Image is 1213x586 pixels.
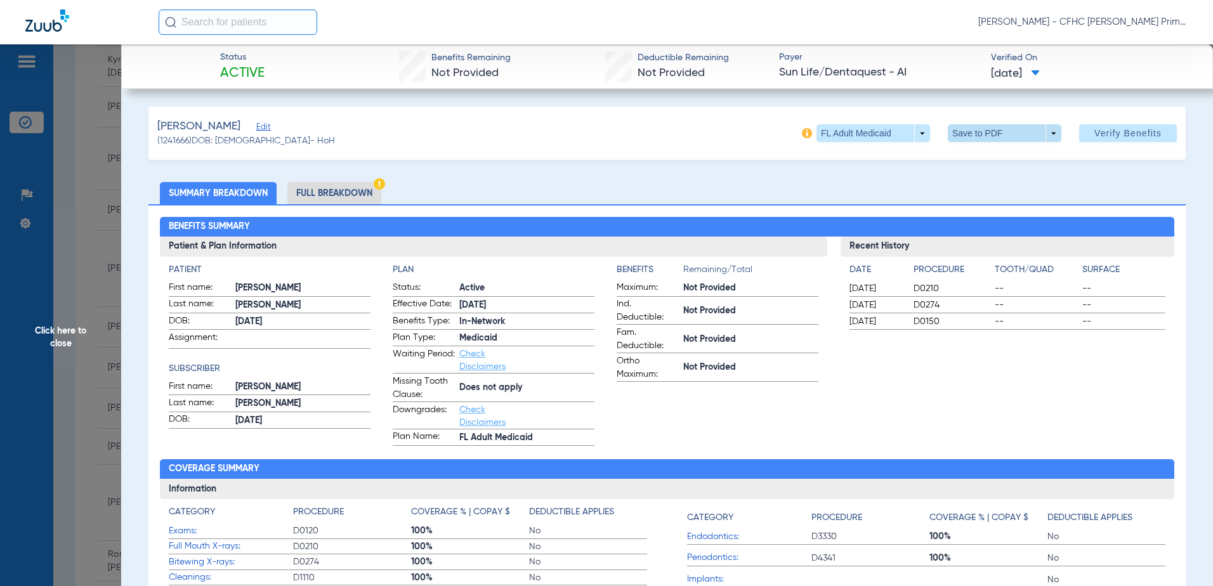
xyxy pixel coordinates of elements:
[235,381,370,394] span: [PERSON_NAME]
[529,556,647,568] span: No
[929,505,1047,529] app-breakdown-title: Coverage % | Copay $
[1079,124,1177,142] button: Verify Benefits
[459,332,594,345] span: Medicaid
[914,315,990,328] span: D0150
[529,524,647,537] span: No
[811,552,929,564] span: D4341
[991,51,1192,65] span: Verified On
[687,511,733,524] h4: Category
[157,119,240,134] span: [PERSON_NAME]
[169,263,370,277] h4: Patient
[256,122,268,134] span: Edit
[157,134,335,148] span: (1241666) DOB: [DEMOGRAPHIC_DATA] - HoH
[849,315,903,328] span: [DATE]
[459,381,594,394] span: Does not apply
[995,315,1078,328] span: --
[411,540,529,553] span: 100%
[459,405,506,427] a: Check Disclaimers
[393,375,455,401] span: Missing Tooth Clause:
[169,396,231,412] span: Last name:
[293,524,411,537] span: D0120
[816,124,930,142] button: FL Adult Medicaid
[293,556,411,568] span: D0274
[687,530,811,544] span: Endodontics:
[393,430,455,445] span: Plan Name:
[687,551,811,564] span: Periodontics:
[1047,505,1165,529] app-breakdown-title: Deductible Applies
[683,304,818,318] span: Not Provided
[914,263,990,277] h4: Procedure
[431,67,499,79] span: Not Provided
[802,128,812,138] img: info-icon
[529,571,647,584] span: No
[683,333,818,346] span: Not Provided
[459,282,594,295] span: Active
[1047,511,1132,524] h4: Deductible Applies
[160,237,828,257] h3: Patient & Plan Information
[169,362,370,375] h4: Subscriber
[169,331,231,348] span: Assignment:
[617,355,679,381] span: Ortho Maximum:
[169,315,231,330] span: DOB:
[849,299,903,311] span: [DATE]
[1047,573,1165,586] span: No
[1082,299,1165,311] span: --
[293,505,411,523] app-breakdown-title: Procedure
[411,505,529,523] app-breakdown-title: Coverage % | Copay $
[914,282,990,295] span: D0210
[1150,525,1213,586] iframe: Chat Widget
[169,571,293,584] span: Cleanings:
[169,297,231,313] span: Last name:
[1082,282,1165,295] span: --
[411,524,529,537] span: 100%
[929,552,1047,564] span: 100%
[393,348,455,373] span: Waiting Period:
[995,299,1078,311] span: --
[811,511,862,524] h4: Procedure
[169,505,293,523] app-breakdown-title: Category
[411,505,510,519] h4: Coverage % | Copay $
[617,326,679,353] span: Fam. Deductible:
[914,299,990,311] span: D0274
[779,65,980,81] span: Sun Life/Dentaquest - AI
[235,299,370,312] span: [PERSON_NAME]
[165,16,176,28] img: Search Icon
[683,361,818,374] span: Not Provided
[995,282,1078,295] span: --
[638,67,705,79] span: Not Provided
[849,263,903,277] h4: Date
[374,178,385,190] img: Hazard
[529,505,614,519] h4: Deductible Applies
[293,540,411,553] span: D0210
[683,263,818,281] span: Remaining/Total
[393,297,455,313] span: Effective Date:
[1082,263,1165,277] h4: Surface
[779,51,980,64] span: Payer
[1082,315,1165,328] span: --
[169,505,215,519] h4: Category
[393,263,594,277] h4: Plan
[841,237,1174,257] h3: Recent History
[25,10,69,32] img: Zuub Logo
[235,397,370,410] span: [PERSON_NAME]
[235,414,370,427] span: [DATE]
[459,315,594,329] span: In-Network
[160,182,277,204] li: Summary Breakdown
[459,349,506,371] a: Check Disclaimers
[393,315,455,330] span: Benefits Type:
[638,51,729,65] span: Deductible Remaining
[459,431,594,445] span: FL Adult Medicaid
[220,65,265,82] span: Active
[529,540,647,553] span: No
[995,263,1078,281] app-breakdown-title: Tooth/Quad
[991,66,1040,82] span: [DATE]
[811,505,929,529] app-breakdown-title: Procedure
[169,540,293,553] span: Full Mouth X-rays:
[411,571,529,584] span: 100%
[687,573,811,586] span: Implants:
[160,217,1175,237] h2: Benefits Summary
[411,556,529,568] span: 100%
[929,511,1028,524] h4: Coverage % | Copay $
[393,403,455,429] span: Downgrades:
